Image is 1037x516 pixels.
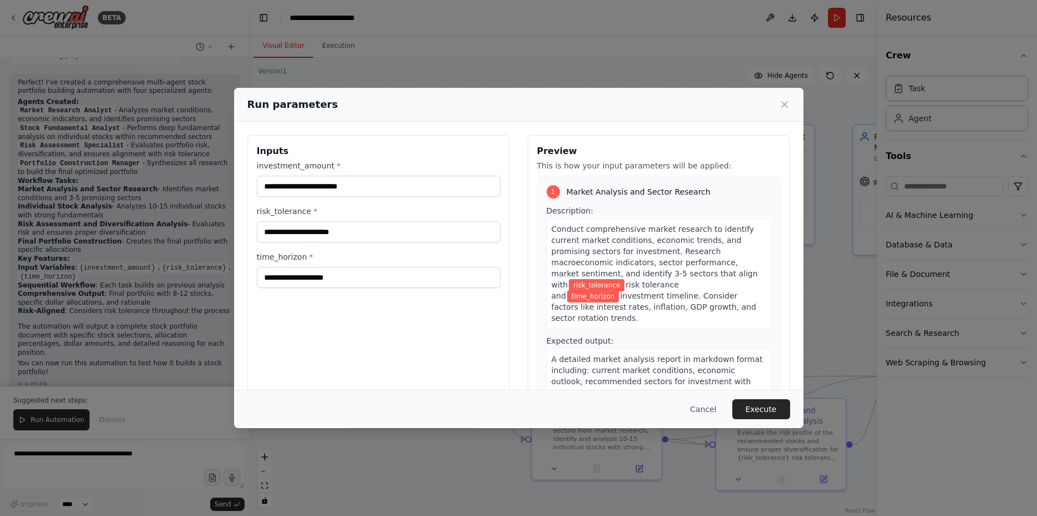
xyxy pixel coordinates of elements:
[552,355,763,419] span: A detailed market analysis report in markdown format including: current market conditions, econom...
[547,336,614,345] span: Expected output:
[547,185,560,199] div: 1
[552,291,756,322] span: investment timeline. Consider factors like interest rates, inflation, GDP growth, and sector rota...
[569,279,624,291] span: Variable: risk_tolerance
[567,290,619,302] span: Variable: time_horizon
[537,160,781,171] p: This is how your input parameters will be applied:
[547,206,593,215] span: Description:
[257,206,500,217] label: risk_tolerance
[257,251,500,262] label: time_horizon
[257,160,500,171] label: investment_amount
[567,186,711,197] span: Market Analysis and Sector Research
[537,145,781,158] h3: Preview
[552,280,679,300] span: risk tolerance and
[552,225,758,289] span: Conduct comprehensive market research to identify current market conditions, economic trends, and...
[257,145,500,158] h3: Inputs
[247,97,338,112] h2: Run parameters
[732,399,790,419] button: Execute
[681,399,725,419] button: Cancel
